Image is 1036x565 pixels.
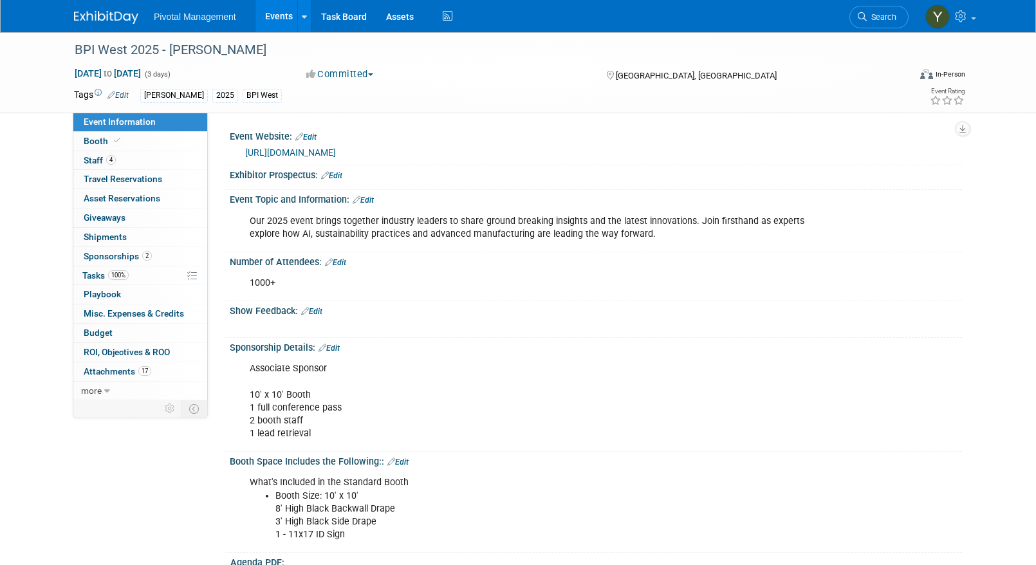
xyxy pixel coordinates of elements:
a: Sponsorships2 [73,247,207,266]
span: Event Information [84,116,156,127]
a: Edit [353,196,374,205]
span: 100% [108,270,129,280]
i: Booth reservation complete [114,137,120,144]
span: Misc. Expenses & Credits [84,308,184,319]
img: ExhibitDay [74,11,138,24]
a: Misc. Expenses & Credits [73,304,207,323]
div: In-Person [935,69,965,79]
div: Event Rating [930,88,965,95]
div: Event Format [833,67,965,86]
li: Booth Size: 10' x 10' 8' High Black Backwall Drape 3' High Black Side Drape 1 - 11x17 ID Sign [275,490,813,541]
span: [DATE] [DATE] [74,68,142,79]
span: Playbook [84,289,121,299]
span: more [81,385,102,396]
div: Exhibitor Prospectus: [230,165,962,182]
span: Asset Reservations [84,193,160,203]
a: Edit [387,458,409,467]
span: (3 days) [143,70,171,79]
a: Tasks100% [73,266,207,285]
a: Edit [301,307,322,316]
td: Personalize Event Tab Strip [159,400,181,417]
div: What's Included in the Standard Booth [241,470,820,547]
a: Attachments17 [73,362,207,381]
div: 2025 [212,89,238,102]
a: Edit [107,91,129,100]
a: Travel Reservations [73,170,207,189]
div: Number of Attendees: [230,252,962,269]
div: Event Website: [230,127,962,144]
a: Booth [73,132,207,151]
span: Search [867,12,896,22]
div: 1000+ [241,270,820,296]
span: Travel Reservations [84,174,162,184]
div: [PERSON_NAME] [140,89,208,102]
img: Format-Inperson.png [920,69,933,79]
a: Playbook [73,285,207,304]
span: 4 [106,155,116,165]
a: Budget [73,324,207,342]
span: ROI, Objectives & ROO [84,347,170,357]
div: Sponsorship Details: [230,338,962,355]
a: ROI, Objectives & ROO [73,343,207,362]
a: Shipments [73,228,207,246]
a: more [73,382,207,400]
div: BPI West [243,89,282,102]
span: Tasks [82,270,129,281]
a: Edit [321,171,342,180]
a: Edit [325,258,346,267]
td: Tags [74,88,129,103]
span: Attachments [84,366,151,376]
div: Show Feedback: [230,301,962,318]
span: Sponsorships [84,251,152,261]
span: Staff [84,155,116,165]
span: 17 [138,366,151,376]
span: Booth [84,136,123,146]
a: [URL][DOMAIN_NAME] [245,147,336,158]
span: Budget [84,328,113,338]
a: Giveaways [73,208,207,227]
button: Committed [302,68,378,81]
a: Staff4 [73,151,207,170]
span: [GEOGRAPHIC_DATA], [GEOGRAPHIC_DATA] [616,71,777,80]
a: Edit [295,133,317,142]
span: Pivotal Management [154,12,236,22]
span: Giveaways [84,212,125,223]
a: Edit [319,344,340,353]
span: 2 [142,251,152,261]
a: Search [849,6,909,28]
div: Event Topic and Information: [230,190,962,207]
span: Shipments [84,232,127,242]
span: to [102,68,114,79]
a: Asset Reservations [73,189,207,208]
div: Our 2025 event brings together industry leaders to share ground breaking insights and the latest ... [241,208,820,247]
div: BPI West 2025 - [PERSON_NAME] [70,39,889,62]
td: Toggle Event Tabs [181,400,208,417]
div: Booth Space Includes the Following:: [230,452,962,468]
img: Yen Wolf [925,5,950,29]
a: Event Information [73,113,207,131]
div: Associate Sponsor 10' x 10' Booth 1 full conference pass 2 booth staff 1 lead retrieval [241,356,820,446]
